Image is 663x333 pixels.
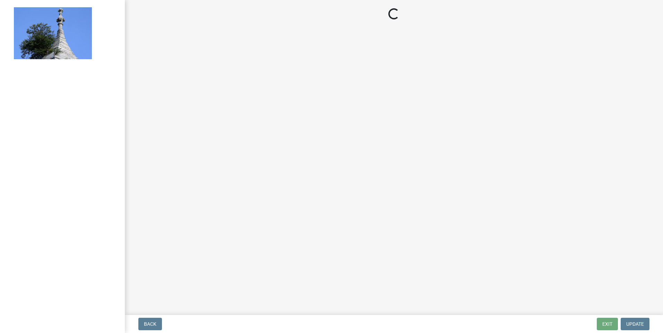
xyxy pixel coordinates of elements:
[138,318,162,330] button: Back
[597,318,618,330] button: Exit
[621,318,649,330] button: Update
[626,321,644,327] span: Update
[144,321,156,327] span: Back
[14,7,92,59] img: Decatur County, Indiana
